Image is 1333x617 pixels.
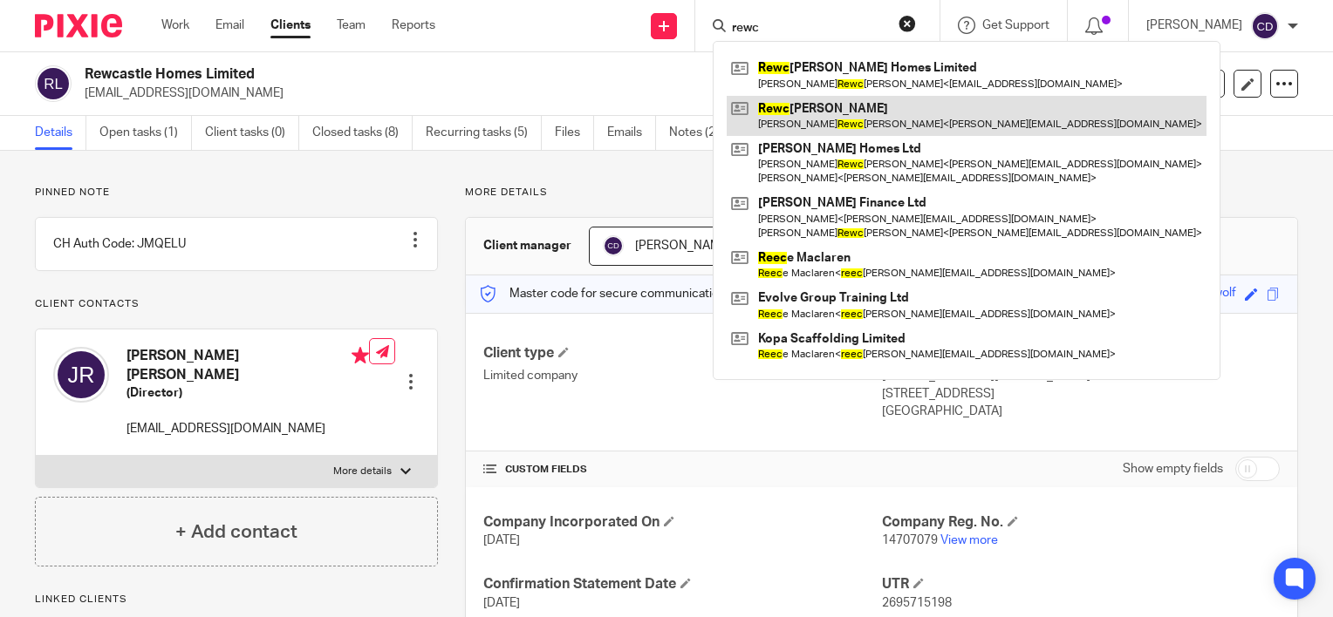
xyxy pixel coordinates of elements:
[337,17,366,34] a: Team
[126,420,369,437] p: [EMAIL_ADDRESS][DOMAIN_NAME]
[35,65,72,102] img: svg%3E
[35,14,122,37] img: Pixie
[940,534,998,546] a: View more
[35,297,438,311] p: Client contacts
[333,464,392,478] p: More details
[882,597,952,609] span: 2695715198
[426,116,542,150] a: Recurring tasks (5)
[53,347,109,403] img: svg%3E
[483,463,881,477] h4: CUSTOM FIELDS
[392,17,435,34] a: Reports
[483,344,881,363] h4: Client type
[483,237,571,254] h3: Client manager
[312,116,413,150] a: Closed tasks (8)
[1123,460,1223,478] label: Show empty fields
[175,519,297,546] h4: + Add contact
[126,384,369,402] h5: (Director)
[85,85,1061,102] p: [EMAIL_ADDRESS][DOMAIN_NAME]
[479,285,780,302] p: Master code for secure communications and files
[99,116,192,150] a: Open tasks (1)
[215,17,244,34] a: Email
[607,116,656,150] a: Emails
[1251,12,1279,40] img: svg%3E
[730,21,887,37] input: Search
[126,347,369,384] h4: [PERSON_NAME] [PERSON_NAME]
[161,17,189,34] a: Work
[603,235,624,256] img: svg%3E
[483,597,520,609] span: [DATE]
[483,575,881,593] h4: Confirmation Statement Date
[483,513,881,532] h4: Company Incorporated On
[882,385,1280,403] p: [STREET_ADDRESS]
[882,403,1280,420] p: [GEOGRAPHIC_DATA]
[1146,17,1242,34] p: [PERSON_NAME]
[982,19,1049,31] span: Get Support
[35,593,438,607] p: Linked clients
[465,186,1298,200] p: More details
[669,116,733,150] a: Notes (2)
[555,116,594,150] a: Files
[270,17,311,34] a: Clients
[635,240,731,252] span: [PERSON_NAME]
[85,65,865,84] h2: Rewcastle Homes Limited
[35,186,438,200] p: Pinned note
[899,15,916,32] button: Clear
[882,575,1280,593] h4: UTR
[882,534,938,546] span: 14707079
[483,534,520,546] span: [DATE]
[205,116,299,150] a: Client tasks (0)
[483,367,881,384] p: Limited company
[35,116,86,150] a: Details
[882,513,1280,532] h4: Company Reg. No.
[352,347,369,364] i: Primary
